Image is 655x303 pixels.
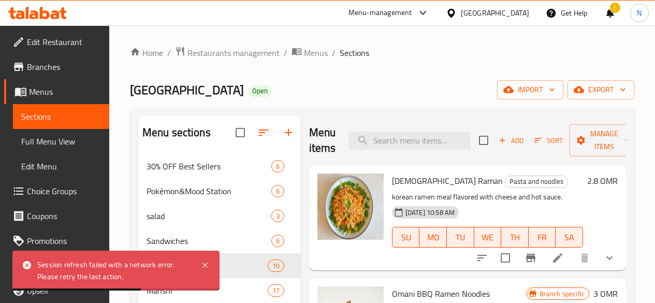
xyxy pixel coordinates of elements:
span: Full Menu View [21,135,101,148]
button: show more [597,246,622,270]
button: MO [419,227,447,248]
a: Edit Menu [13,154,109,179]
input: search [348,132,471,150]
span: Menus [29,85,101,98]
h6: 3 OMR [593,286,618,301]
a: Full Menu View [13,129,109,154]
div: Pokémon&Mood Station6 [138,179,301,204]
a: Branches [4,54,109,79]
li: / [284,47,287,59]
span: Upsell [27,284,101,297]
span: N [637,7,642,19]
span: TH [505,230,525,245]
span: import [505,83,555,96]
a: Choice Groups [4,179,109,204]
span: Choice Groups [27,185,101,197]
span: SA [560,230,579,245]
div: Sandwiches6 [138,228,301,253]
div: items [271,235,284,247]
span: Sections [340,47,369,59]
span: FR [533,230,552,245]
span: Branches [27,61,101,73]
button: sort-choices [470,246,494,270]
a: Coupons [4,204,109,228]
span: Select all sections [229,122,251,143]
span: 30% OFF Best Sellers [147,160,271,172]
img: Korean Raman [317,174,384,240]
div: salad3 [138,204,301,228]
span: Restaurants management [187,47,280,59]
span: Add [497,135,525,147]
span: Sandwiches [147,235,271,247]
span: Sort items [528,133,570,149]
button: delete [572,246,597,270]
a: Menus [292,46,328,60]
a: Sections [13,104,109,129]
a: Home [130,47,163,59]
span: 6 [272,186,284,196]
span: [DEMOGRAPHIC_DATA] Raman [392,173,503,189]
span: 3 [272,211,284,221]
span: Add item [494,133,528,149]
button: SA [556,227,583,248]
nav: breadcrumb [130,46,634,60]
span: Select to update [494,247,516,269]
span: 6 [272,236,284,246]
div: items [271,185,284,197]
div: Session refresh failed with a network error. Please retry the last action. [37,259,191,282]
a: Upsell [4,278,109,303]
button: WE [474,227,502,248]
div: Open [248,85,272,97]
span: Edit Restaurant [27,36,101,48]
span: Promotions [27,235,101,247]
div: items [271,160,284,172]
div: Pokémon&Mood Station [147,185,271,197]
span: WE [478,230,498,245]
button: TU [447,227,474,248]
span: [DATE] 10:58 AM [401,208,459,218]
span: 6 [272,162,284,171]
span: export [576,83,626,96]
button: TH [501,227,529,248]
a: Edit Restaurant [4,30,109,54]
button: SU [392,227,420,248]
a: Edit menu item [551,252,564,264]
li: / [332,47,336,59]
div: Pasta and noodles [505,176,568,188]
button: Add [494,133,528,149]
span: 17 [268,286,284,296]
span: Coupons [27,210,101,222]
div: Menu-management [348,7,412,19]
span: Sections [21,110,101,123]
span: salad [147,210,271,222]
a: Restaurants management [175,46,280,60]
li: / [167,47,171,59]
h2: Menu items [309,125,336,156]
span: Omani BBQ Ramen Noodles [392,286,490,301]
span: Branch specific [535,289,589,299]
a: Menus [4,79,109,104]
button: Manage items [570,124,639,156]
a: Menu disclaimer [4,253,109,278]
p: ‏korean ramen meal flavored with cheese and hot sauce. [392,191,583,204]
span: Manage items [578,127,631,153]
span: MO [424,230,443,245]
span: TU [451,230,470,245]
span: Select section [473,129,494,151]
div: [GEOGRAPHIC_DATA] [461,7,529,19]
div: items [268,284,284,297]
button: Sort [532,133,565,149]
button: export [567,80,634,99]
a: Promotions [4,228,109,253]
div: items [271,210,284,222]
span: Edit Menu [21,160,101,172]
button: FR [529,227,556,248]
span: 10 [268,261,284,271]
span: Open [248,86,272,95]
span: [GEOGRAPHIC_DATA] [130,78,244,102]
svg: Show Choices [603,252,616,264]
h2: Menu sections [142,125,211,140]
